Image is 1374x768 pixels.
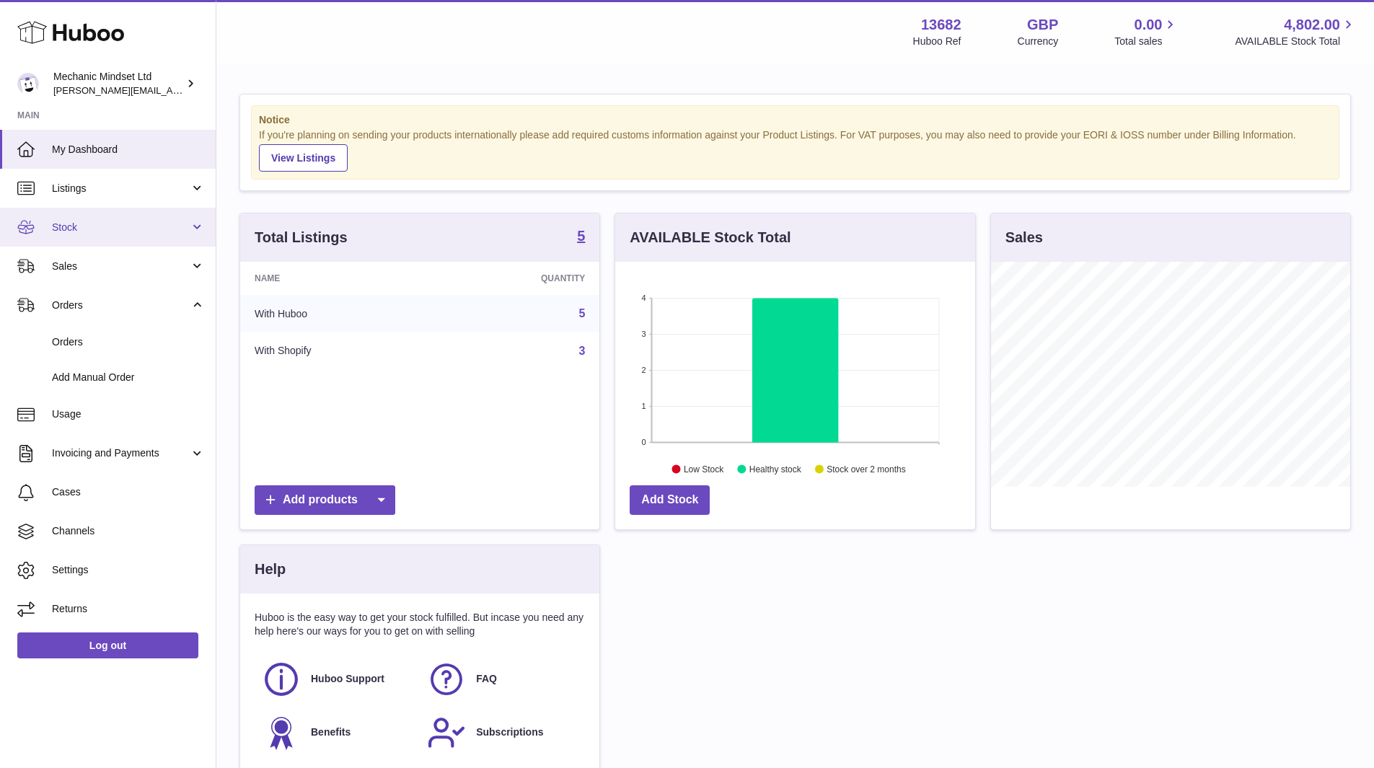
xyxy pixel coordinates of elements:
span: Stock [52,221,190,234]
td: With Shopify [240,332,434,370]
span: Benefits [311,725,351,739]
span: [PERSON_NAME][EMAIL_ADDRESS][DOMAIN_NAME] [53,84,289,96]
td: With Huboo [240,295,434,332]
text: Healthy stock [749,464,802,474]
a: 5 [577,229,585,246]
span: Huboo Support [311,672,384,686]
img: darren@mechanicmindset.com [17,73,39,94]
span: Channels [52,524,205,538]
a: Log out [17,632,198,658]
span: Usage [52,407,205,421]
text: Low Stock [684,464,724,474]
a: Add Stock [630,485,710,515]
div: Currency [1018,35,1059,48]
span: Subscriptions [476,725,543,739]
span: Cases [52,485,205,499]
text: 0 [642,438,646,446]
text: Stock over 2 months [827,464,906,474]
th: Quantity [434,262,600,295]
span: Invoicing and Payments [52,446,190,460]
a: 4,802.00 AVAILABLE Stock Total [1235,15,1357,48]
span: 0.00 [1135,15,1163,35]
a: 5 [578,307,585,319]
a: 3 [578,345,585,357]
div: Mechanic Mindset Ltd [53,70,183,97]
span: 4,802.00 [1284,15,1340,35]
text: 1 [642,402,646,410]
span: AVAILABLE Stock Total [1235,35,1357,48]
span: Orders [52,299,190,312]
span: Settings [52,563,205,577]
a: Benefits [262,713,413,752]
a: 0.00 Total sales [1114,15,1179,48]
strong: 5 [577,229,585,243]
span: Add Manual Order [52,371,205,384]
strong: Notice [259,113,1331,127]
p: Huboo is the easy way to get your stock fulfilled. But incase you need any help here's our ways f... [255,611,585,638]
h3: Help [255,560,286,579]
h3: AVAILABLE Stock Total [630,228,791,247]
span: Total sales [1114,35,1179,48]
h3: Sales [1005,228,1043,247]
a: View Listings [259,144,348,172]
a: Subscriptions [427,713,578,752]
div: If you're planning on sending your products internationally please add required customs informati... [259,128,1331,172]
th: Name [240,262,434,295]
a: FAQ [427,660,578,699]
h3: Total Listings [255,228,348,247]
a: Huboo Support [262,660,413,699]
text: 4 [642,293,646,302]
strong: 13682 [921,15,961,35]
text: 2 [642,366,646,374]
span: Listings [52,182,190,195]
span: FAQ [476,672,497,686]
span: Sales [52,260,190,273]
strong: GBP [1027,15,1058,35]
a: Add products [255,485,395,515]
span: Orders [52,335,205,349]
div: Huboo Ref [913,35,961,48]
text: 3 [642,330,646,338]
span: My Dashboard [52,143,205,156]
span: Returns [52,602,205,616]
